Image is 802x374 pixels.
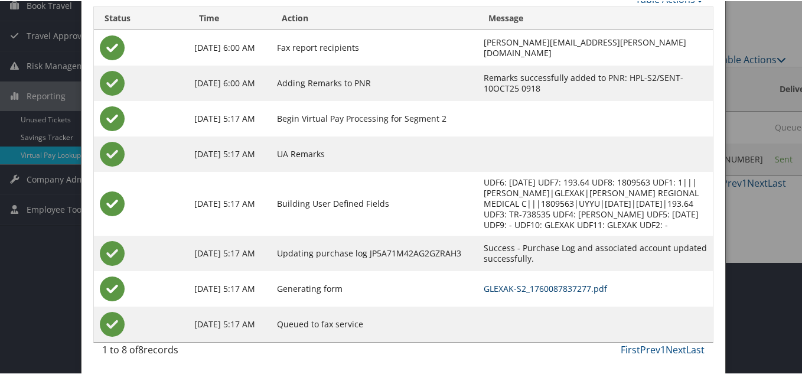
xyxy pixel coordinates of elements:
[686,342,705,355] a: Last
[640,342,660,355] a: Prev
[478,235,713,270] td: Success - Purchase Log and associated account updated successfully.
[478,6,713,29] th: Message: activate to sort column ascending
[271,29,478,64] td: Fax report recipients
[478,171,713,235] td: UDF6: [DATE] UDF7: 193.64 UDF8: 1809563 UDF1: 1|||[PERSON_NAME]|GLEXAK|[PERSON_NAME] REGIONAL MED...
[102,342,240,362] div: 1 to 8 of records
[188,135,271,171] td: [DATE] 5:17 AM
[621,342,640,355] a: First
[478,64,713,100] td: Remarks successfully added to PNR: HPL-S2/SENT-10OCT25 0918
[188,6,271,29] th: Time: activate to sort column ascending
[188,64,271,100] td: [DATE] 6:00 AM
[484,282,607,293] a: GLEXAK-S2_1760087837277.pdf
[271,64,478,100] td: Adding Remarks to PNR
[271,135,478,171] td: UA Remarks
[271,100,478,135] td: Begin Virtual Pay Processing for Segment 2
[271,6,478,29] th: Action: activate to sort column ascending
[188,235,271,270] td: [DATE] 5:17 AM
[271,171,478,235] td: Building User Defined Fields
[188,100,271,135] td: [DATE] 5:17 AM
[271,305,478,341] td: Queued to fax service
[188,29,271,64] td: [DATE] 6:00 AM
[660,342,666,355] a: 1
[188,305,271,341] td: [DATE] 5:17 AM
[271,270,478,305] td: Generating form
[94,6,188,29] th: Status: activate to sort column ascending
[188,270,271,305] td: [DATE] 5:17 AM
[271,235,478,270] td: Updating purchase log JP5A71M42AG2GZRAH3
[138,342,144,355] span: 8
[478,29,713,64] td: [PERSON_NAME][EMAIL_ADDRESS][PERSON_NAME][DOMAIN_NAME]
[188,171,271,235] td: [DATE] 5:17 AM
[666,342,686,355] a: Next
